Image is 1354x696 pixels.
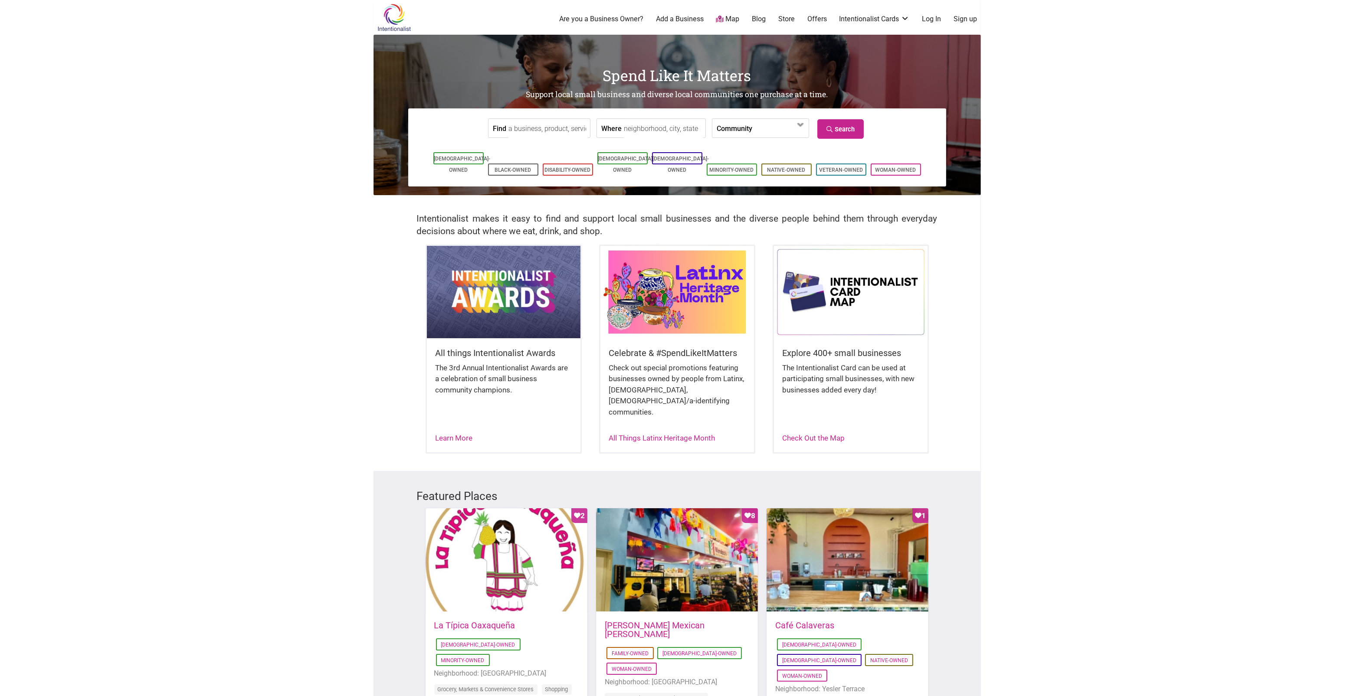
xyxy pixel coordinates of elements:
[441,657,485,663] a: Minority-Owned
[374,65,981,86] h1: Spend Like It Matters
[417,212,938,238] h2: Intentionalist makes it easy to find and support local small businesses and the diverse people be...
[778,14,795,24] a: Store
[774,246,928,338] img: Intentionalist Card Map
[782,673,822,679] a: Woman-Owned
[767,167,806,173] a: Native-Owned
[601,119,622,137] label: Where
[609,363,745,427] div: Check out special promotions featuring businesses owned by people from Latinx, [DEMOGRAPHIC_DATA]...
[605,676,749,688] li: Neighborhood: [GEOGRAPHIC_DATA]
[600,246,754,338] img: Latinx / Hispanic Heritage Month
[922,14,941,24] a: Log In
[436,363,572,405] div: The 3rd Annual Intentionalist Awards are a celebration of small business community champions.
[374,89,981,100] h2: Support local small business and diverse local communities one purchase at a time.
[656,14,704,24] a: Add a Business
[817,119,864,139] a: Search
[783,347,919,359] h5: Explore 400+ small businesses
[441,642,515,648] a: [DEMOGRAPHIC_DATA]-Owned
[434,668,579,679] li: Neighborhood: [GEOGRAPHIC_DATA]
[717,119,752,137] label: Community
[609,434,715,442] a: All Things Latinx Heritage Month
[839,14,910,24] a: Intentionalist Cards
[782,642,856,648] a: [DEMOGRAPHIC_DATA]-Owned
[605,620,705,639] a: [PERSON_NAME] Mexican [PERSON_NAME]
[559,14,643,24] a: Are you a Business Owner?
[427,246,580,338] img: Intentionalist Awards
[954,14,977,24] a: Sign up
[495,167,531,173] a: Black-Owned
[807,14,827,24] a: Offers
[653,156,709,173] a: [DEMOGRAPHIC_DATA]-Owned
[493,119,506,137] label: Find
[434,620,515,631] a: La Típica Oaxaqueña
[436,434,473,442] a: Learn More
[752,14,766,24] a: Blog
[775,683,920,695] li: Neighborhood: Yesler Terrace
[870,657,908,663] a: Native-Owned
[598,156,655,173] a: [DEMOGRAPHIC_DATA]-Owned
[662,650,737,657] a: [DEMOGRAPHIC_DATA]-Owned
[374,3,415,32] img: Intentionalist
[783,363,919,405] div: The Intentionalist Card can be used at participating small businesses, with new businesses added ...
[624,119,703,138] input: neighborhood, city, state
[508,119,588,138] input: a business, product, service
[710,167,754,173] a: Minority-Owned
[545,686,568,693] a: Shopping
[609,347,745,359] h5: Celebrate & #SpendLikeItMatters
[545,167,591,173] a: Disability-Owned
[417,488,938,504] h3: Featured Places
[819,167,863,173] a: Veteran-Owned
[612,666,652,672] a: Woman-Owned
[716,14,739,24] a: Map
[436,347,572,359] h5: All things Intentionalist Awards
[434,156,491,173] a: [DEMOGRAPHIC_DATA]-Owned
[875,167,916,173] a: Woman-Owned
[775,620,834,631] a: Café Calaveras
[612,650,649,657] a: Family-Owned
[782,657,856,663] a: [DEMOGRAPHIC_DATA]-Owned
[438,686,534,693] a: Grocery, Markets & Convenience Stores
[783,434,845,442] a: Check Out the Map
